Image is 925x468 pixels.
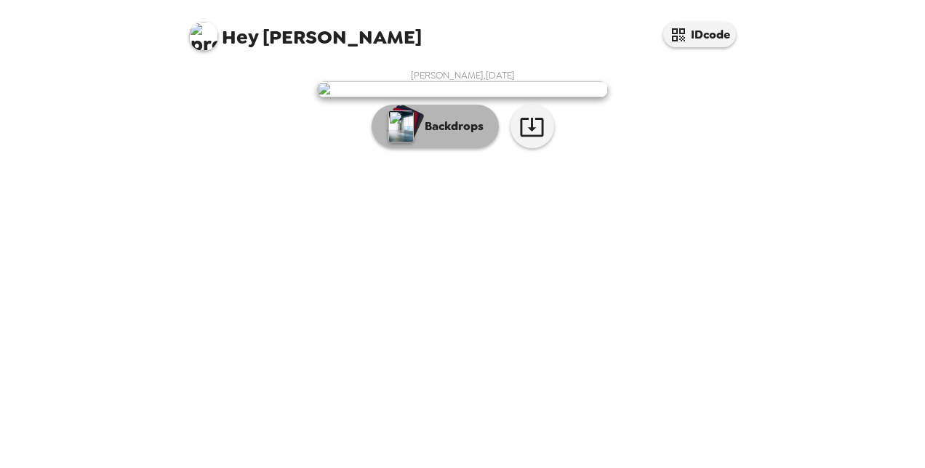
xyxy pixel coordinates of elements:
[189,15,422,47] span: [PERSON_NAME]
[417,118,484,135] p: Backdrops
[317,81,608,97] img: user
[222,24,258,50] span: Hey
[372,105,499,148] button: Backdrops
[663,22,736,47] button: IDcode
[411,69,515,81] span: [PERSON_NAME] , [DATE]
[189,22,218,51] img: profile pic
